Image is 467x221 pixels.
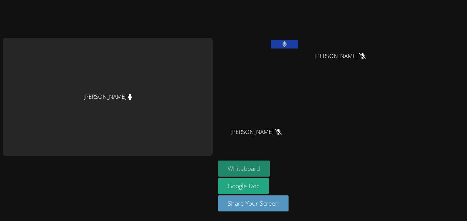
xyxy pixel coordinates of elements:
[218,195,289,211] button: Share Your Screen
[230,127,282,137] span: [PERSON_NAME]
[315,51,366,61] span: [PERSON_NAME]
[218,161,270,177] button: Whiteboard
[3,38,213,156] div: [PERSON_NAME]
[218,178,269,194] a: Google Doc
